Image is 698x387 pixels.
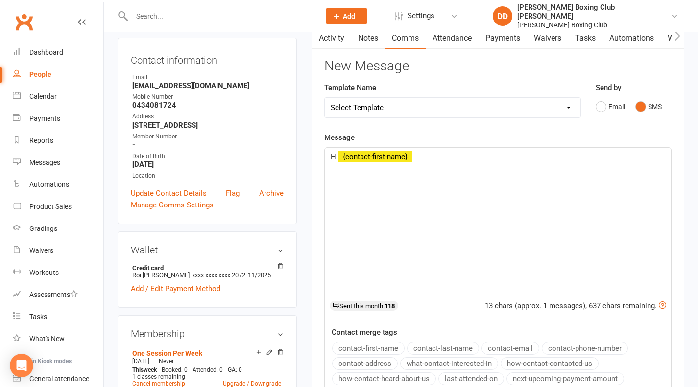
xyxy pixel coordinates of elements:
[13,108,103,130] a: Payments
[481,342,539,355] button: contact-email
[385,27,426,49] a: Comms
[131,245,284,255] h3: Wallet
[29,247,53,254] div: Waivers
[12,10,36,34] a: Clubworx
[132,92,284,102] div: Mobile Number
[159,358,174,364] span: Never
[132,171,284,181] div: Location
[407,342,479,355] button: contact-last-name
[332,357,398,370] button: contact-address
[162,366,188,373] span: Booked: 0
[132,81,284,90] strong: [EMAIL_ADDRESS][DOMAIN_NAME]
[193,366,223,373] span: Attended: 0
[13,42,103,64] a: Dashboard
[259,187,284,199] a: Archive
[332,372,436,385] button: how-contact-heard-about-us
[506,372,624,385] button: next-upcoming-payment-amount
[635,97,662,116] button: SMS
[324,82,376,93] label: Template Name
[132,101,284,110] strong: 0434081724
[132,152,284,161] div: Date of Birth
[248,272,271,279] span: 11/2025
[29,92,57,100] div: Calendar
[596,82,621,93] label: Send by
[131,283,220,295] a: Add / Edit Payment Method
[223,380,281,387] a: Upgrade / Downgrade
[385,302,395,310] strong: 118
[132,349,202,357] a: One Session Per Week
[13,262,103,284] a: Workouts
[408,5,434,27] span: Settings
[324,132,355,143] label: Message
[517,3,671,21] div: [PERSON_NAME] Boxing Club [PERSON_NAME]
[326,8,367,24] button: Add
[438,372,504,385] button: last-attended-on
[400,357,498,370] button: what-contact-interested-in
[602,27,661,49] a: Automations
[29,48,63,56] div: Dashboard
[351,27,385,49] a: Notes
[330,301,398,311] div: Sent this month:
[132,366,144,373] span: This
[312,27,351,49] a: Activity
[131,328,284,339] h3: Membership
[29,375,89,383] div: General attendance
[192,272,245,279] span: xxxx xxxx xxxx 2072
[331,152,338,161] span: Hi
[29,137,53,144] div: Reports
[131,199,214,211] a: Manage Comms Settings
[129,9,313,23] input: Search...
[13,152,103,174] a: Messages
[228,366,242,373] span: GA: 0
[132,373,185,380] span: 1 classes remaining
[132,121,284,130] strong: [STREET_ADDRESS]
[501,357,599,370] button: how-contact-contacted-us
[517,21,671,29] div: [PERSON_NAME] Boxing Club
[132,112,284,121] div: Address
[131,263,284,280] li: Roi [PERSON_NAME]
[132,358,149,364] span: [DATE]
[132,73,284,82] div: Email
[29,225,57,232] div: Gradings
[29,70,51,78] div: People
[542,342,628,355] button: contact-phone-number
[29,159,60,166] div: Messages
[131,187,207,199] a: Update Contact Details
[13,130,103,152] a: Reports
[596,97,625,116] button: Email
[13,86,103,108] a: Calendar
[493,6,512,26] div: DD
[568,27,602,49] a: Tasks
[332,342,405,355] button: contact-first-name
[10,354,33,377] div: Open Intercom Messenger
[13,174,103,196] a: Automations
[130,366,159,373] div: week
[132,160,284,169] strong: [DATE]
[132,140,284,149] strong: -
[13,306,103,328] a: Tasks
[13,240,103,262] a: Waivers
[29,114,60,122] div: Payments
[226,187,240,199] a: Flag
[426,27,479,49] a: Attendance
[29,335,65,342] div: What's New
[29,181,69,188] div: Automations
[13,218,103,240] a: Gradings
[132,380,185,387] a: Cancel membership
[132,264,279,272] strong: Credit card
[29,203,72,210] div: Product Sales
[13,284,103,306] a: Assessments
[13,196,103,218] a: Product Sales
[343,12,355,20] span: Add
[479,27,527,49] a: Payments
[132,132,284,141] div: Member Number
[131,51,284,66] h3: Contact information
[130,357,284,365] div: —
[324,59,672,74] h3: New Message
[485,300,666,312] div: 13 chars (approx. 1 messages), 637 chars remaining.
[332,326,397,338] label: Contact merge tags
[527,27,568,49] a: Waivers
[29,313,47,320] div: Tasks
[29,269,59,276] div: Workouts
[13,64,103,86] a: People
